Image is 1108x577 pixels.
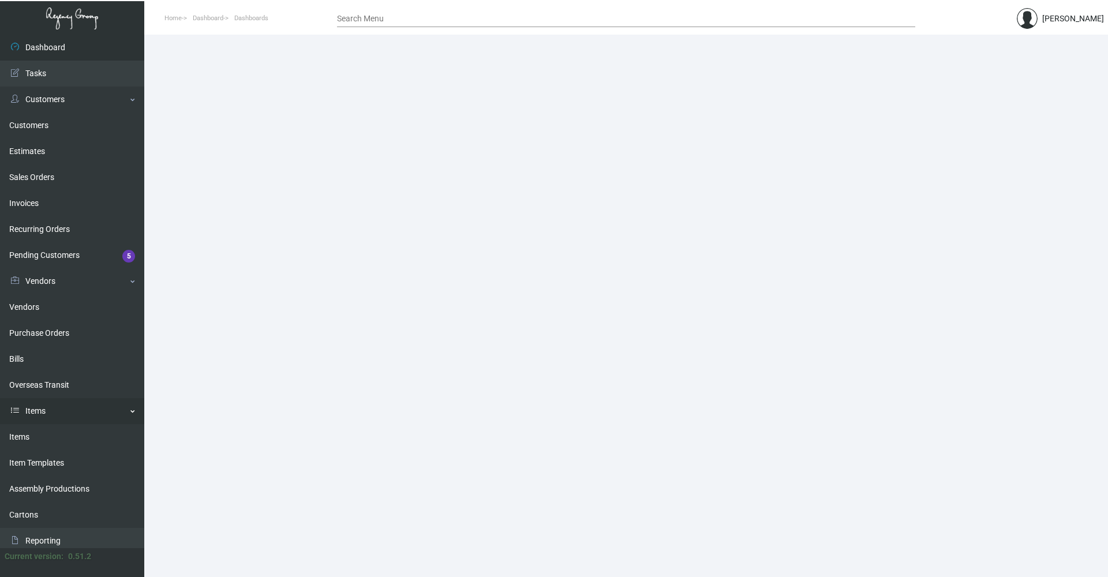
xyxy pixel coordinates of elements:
[68,550,91,563] div: 0.51.2
[164,14,182,22] span: Home
[1017,8,1038,29] img: admin@bootstrapmaster.com
[193,14,223,22] span: Dashboard
[5,550,63,563] div: Current version:
[1042,13,1104,25] div: [PERSON_NAME]
[234,14,268,22] span: Dashboards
